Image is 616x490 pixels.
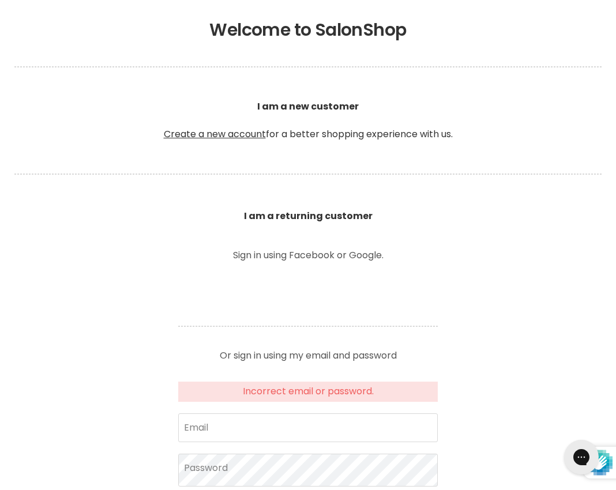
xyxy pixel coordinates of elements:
p: Sign in using Facebook or Google. [178,251,438,260]
iframe: Gorgias live chat messenger [558,436,604,478]
p: Or sign in using my email and password [178,342,438,360]
p: for a better shopping experience with us. [14,72,602,169]
li: Incorrect email or password. [185,386,431,397]
b: I am a new customer [257,100,359,113]
a: Create a new account [164,127,266,141]
iframe: Social Login Buttons [178,276,438,308]
b: I am a returning customer [244,209,373,223]
h1: Welcome to SalonShop [14,20,602,40]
